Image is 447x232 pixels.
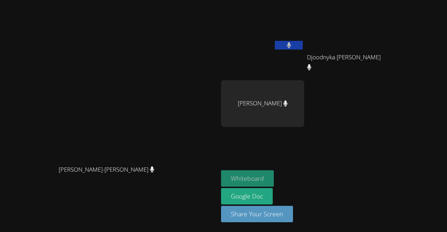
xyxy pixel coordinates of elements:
div: [PERSON_NAME] [221,80,304,127]
a: Google Doc [221,188,273,204]
span: [PERSON_NAME]-[PERSON_NAME] [59,165,154,175]
button: Whiteboard [221,170,274,187]
button: Share Your Screen [221,206,293,222]
span: Djoodnyka [PERSON_NAME] [307,52,384,73]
